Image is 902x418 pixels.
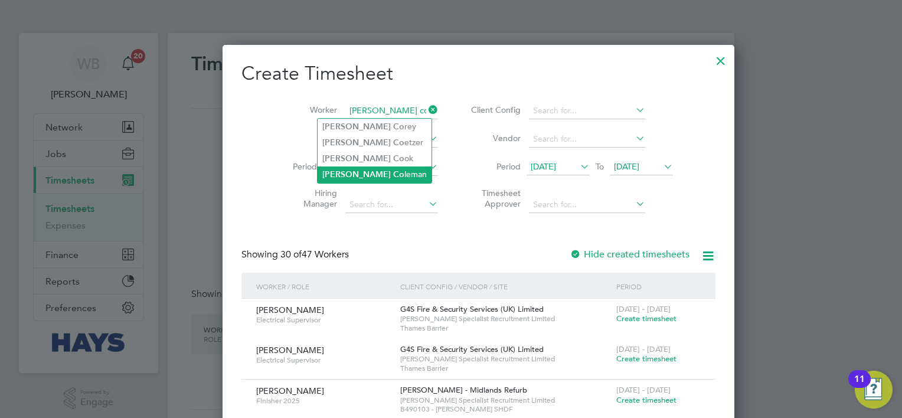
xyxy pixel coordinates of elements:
[400,354,610,364] span: [PERSON_NAME] Specialist Recruitment Limited
[284,133,337,143] label: Site
[400,364,610,373] span: Thames Barrier
[529,131,645,148] input: Search for...
[322,169,391,179] b: [PERSON_NAME]
[393,169,404,179] b: Co
[256,305,324,315] span: [PERSON_NAME]
[616,385,671,395] span: [DATE] - [DATE]
[322,154,391,164] b: [PERSON_NAME]
[616,395,676,405] span: Create timesheet
[854,379,865,394] div: 11
[318,166,432,182] li: leman
[393,154,404,164] b: Co
[855,371,893,409] button: Open Resource Center, 11 new notifications
[616,344,671,354] span: [DATE] - [DATE]
[256,345,324,355] span: [PERSON_NAME]
[616,314,676,324] span: Create timesheet
[531,161,556,172] span: [DATE]
[400,304,544,314] span: G4S Fire & Security Services (UK) Limited
[318,151,432,166] li: ok
[241,249,351,261] div: Showing
[318,119,432,135] li: rey
[345,103,438,119] input: Search for...
[468,188,521,209] label: Timesheet Approver
[468,133,521,143] label: Vendor
[280,249,302,260] span: 30 of
[616,304,671,314] span: [DATE] - [DATE]
[616,354,676,364] span: Create timesheet
[400,314,610,324] span: [PERSON_NAME] Specialist Recruitment Limited
[529,197,645,213] input: Search for...
[256,355,391,365] span: Electrical Supervisor
[322,122,391,132] b: [PERSON_NAME]
[613,273,704,300] div: Period
[400,385,527,395] span: [PERSON_NAME] - Midlands Refurb
[318,135,432,151] li: etzer
[400,324,610,333] span: Thames Barrier
[400,396,610,405] span: [PERSON_NAME] Specialist Recruitment Limited
[393,122,404,132] b: Co
[468,161,521,172] label: Period
[468,105,521,115] label: Client Config
[529,103,645,119] input: Search for...
[284,188,337,209] label: Hiring Manager
[397,273,613,300] div: Client Config / Vendor / Site
[253,273,397,300] div: Worker / Role
[592,159,607,174] span: To
[284,161,337,172] label: Period Type
[284,105,337,115] label: Worker
[241,61,715,86] h2: Create Timesheet
[393,138,404,148] b: Co
[570,249,689,260] label: Hide created timesheets
[400,404,610,414] span: B490103 - [PERSON_NAME] SHDF
[256,315,391,325] span: Electrical Supervisor
[256,386,324,396] span: [PERSON_NAME]
[280,249,349,260] span: 47 Workers
[614,161,639,172] span: [DATE]
[256,396,391,406] span: Finisher 2025
[400,344,544,354] span: G4S Fire & Security Services (UK) Limited
[345,197,438,213] input: Search for...
[322,138,391,148] b: [PERSON_NAME]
